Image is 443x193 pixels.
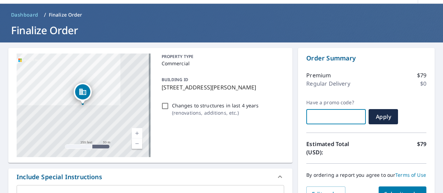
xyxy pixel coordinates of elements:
p: Order Summary [306,54,426,63]
p: Commercial [162,60,282,67]
nav: breadcrumb [8,9,435,20]
p: BUILDING ID [162,77,188,83]
label: Have a promo code? [306,99,366,106]
a: Current Level 17, Zoom In [132,128,142,138]
h1: Finalize Order [8,23,435,37]
p: Estimated Total (USD): [306,140,366,156]
a: Current Level 17, Zoom Out [132,138,142,149]
p: Premium [306,71,331,79]
p: [STREET_ADDRESS][PERSON_NAME] [162,83,282,91]
span: Dashboard [11,11,38,18]
p: $79 [417,140,426,156]
button: Apply [369,109,398,124]
p: $0 [420,79,426,88]
p: By ordering a report you agree to our [306,172,426,178]
li: / [44,11,46,19]
p: Finalize Order [49,11,82,18]
div: Include Special Instructions [17,172,102,182]
span: Apply [374,113,392,120]
p: PROPERTY TYPE [162,54,282,60]
div: Dropped pin, building 1, Commercial property, 201 E Thompson St Decatur, TX 76234 [74,83,92,104]
div: Include Special Instructions [8,168,292,185]
a: Terms of Use [395,172,426,178]
p: $79 [417,71,426,79]
a: Dashboard [8,9,41,20]
p: Changes to structures in last 4 years [172,102,259,109]
p: Regular Delivery [306,79,350,88]
p: ( renovations, additions, etc. ) [172,109,259,116]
